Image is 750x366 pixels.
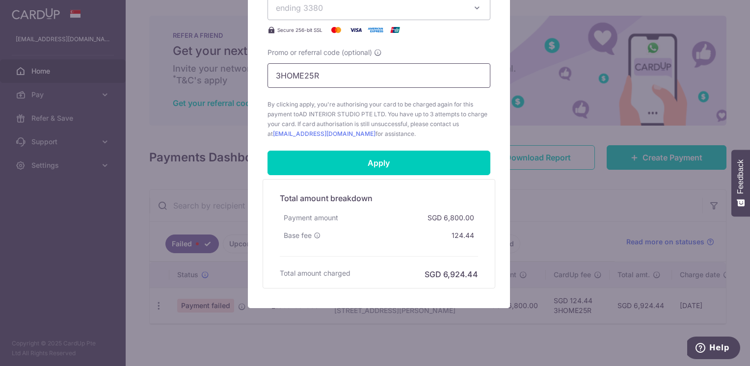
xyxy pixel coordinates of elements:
[280,209,342,227] div: Payment amount
[280,192,478,204] h5: Total amount breakdown
[424,209,478,227] div: SGD 6,800.00
[448,227,478,244] div: 124.44
[277,26,322,34] span: Secure 256-bit SSL
[366,24,385,36] img: American Express
[736,159,745,194] span: Feedback
[268,48,372,57] span: Promo or referral code (optional)
[273,130,375,137] a: [EMAIL_ADDRESS][DOMAIN_NAME]
[299,110,385,118] span: AD INTERIOR STUDIO PTE LTD
[687,337,740,361] iframe: Opens a widget where you can find more information
[276,3,323,13] span: ending 3380
[268,100,490,139] span: By clicking apply, you're authorising your card to be charged again for this payment to . You hav...
[385,24,405,36] img: UnionPay
[346,24,366,36] img: Visa
[280,268,350,278] h6: Total amount charged
[731,150,750,216] button: Feedback - Show survey
[425,268,478,280] h6: SGD 6,924.44
[326,24,346,36] img: Mastercard
[268,151,490,175] input: Apply
[284,231,312,240] span: Base fee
